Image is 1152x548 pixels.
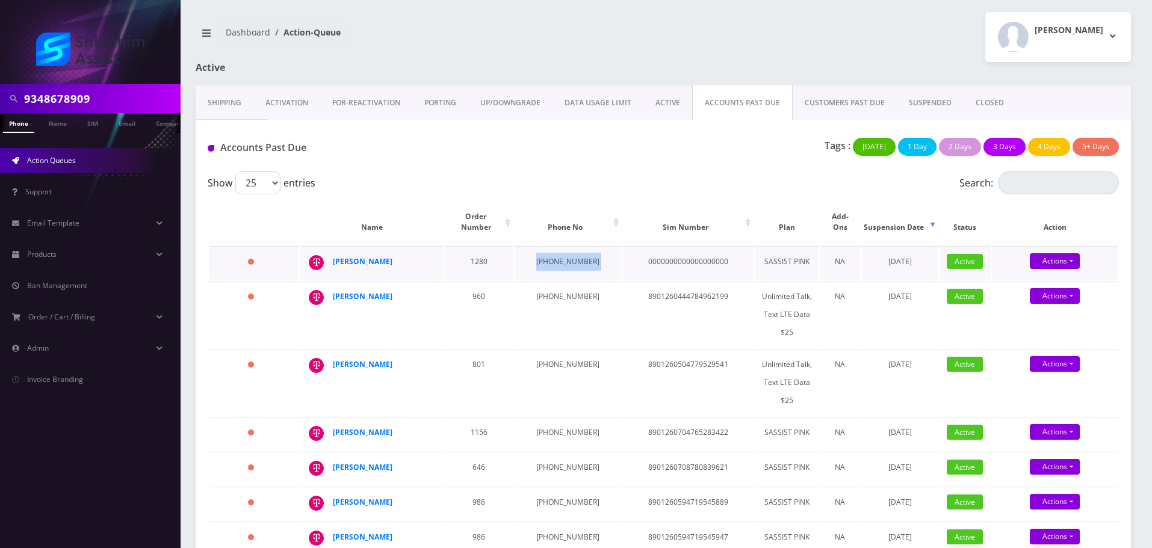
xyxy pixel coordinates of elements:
button: 2 Days [939,138,981,156]
span: Active [947,460,983,475]
span: Active [947,494,983,510]
td: 801 [445,349,513,416]
a: FOR-REActivation [320,85,412,120]
li: Action-Queue [270,26,341,38]
td: 960 [445,281,513,348]
span: Active [947,289,983,304]
td: Unlimited Talk, Text LTE Data $25 [755,349,818,416]
a: [PERSON_NAME] [333,291,392,301]
button: 3 Days [983,138,1026,156]
a: [PERSON_NAME] [333,532,392,542]
th: Order Number: activate to sort column ascending [445,199,513,245]
td: [PHONE_NUMBER] [515,452,622,485]
label: Search: [959,171,1119,194]
div: NA [826,528,855,546]
td: [DATE] [862,417,938,451]
a: SIM [81,113,104,132]
a: Dashboard [226,26,270,38]
td: [DATE] [862,452,938,485]
a: Activation [253,85,320,120]
td: [DATE] [862,487,938,520]
td: SASSIST PINK [755,487,818,520]
span: Invoice Branding [27,374,83,384]
td: [PHONE_NUMBER] [515,349,622,416]
button: 1 Day [898,138,937,156]
span: Order / Cart / Billing [28,312,95,322]
td: 8901260704765283422 [623,417,754,451]
td: [DATE] [862,246,938,280]
a: Actions [1030,288,1080,304]
td: 1280 [445,246,513,280]
a: ACTIVE [643,85,692,120]
a: DATA USAGE LIMIT [553,85,643,120]
div: NA [826,423,855,442]
td: 8901260504779529541 [623,349,754,416]
span: Active [947,425,983,440]
td: Unlimited Talk, Text LTE Data $25 [755,281,818,348]
span: Active [947,529,983,544]
div: NA [826,493,855,511]
th: Sim Number: activate to sort column ascending [623,199,754,245]
td: 8901260594719545889 [623,487,754,520]
td: SASSIST PINK [755,417,818,451]
a: Actions [1030,424,1080,440]
td: [DATE] [862,281,938,348]
div: NA [826,458,855,476]
a: [PERSON_NAME] [333,359,392,369]
td: [PHONE_NUMBER] [515,487,622,520]
th: Name [300,199,444,245]
button: [PERSON_NAME] [985,12,1131,62]
a: CUSTOMERS PAST DUE [793,85,897,120]
td: 8901260708780839621 [623,452,754,485]
a: Actions [1030,356,1080,372]
th: Phone No: activate to sort column ascending [515,199,622,245]
nav: breadcrumb [196,20,654,54]
a: Shipping [196,85,253,120]
h1: Active [196,62,495,73]
select: Showentries [235,171,280,194]
td: 986 [445,487,513,520]
a: Company [150,113,190,132]
span: Admin [27,343,49,353]
h2: [PERSON_NAME] [1035,25,1103,35]
td: SASSIST PINK [755,246,818,280]
span: Support [25,186,52,197]
input: Search in Company [24,87,178,110]
a: [PERSON_NAME] [333,462,392,472]
a: SUSPENDED [897,85,964,120]
a: CLOSED [964,85,1016,120]
a: ACCOUNTS PAST DUE [692,85,793,120]
img: Shluchim Assist [36,32,144,66]
th: Action [992,199,1118,245]
span: Active [947,254,983,269]
img: Accounts Past Due [208,145,214,152]
span: Ban Management [27,280,87,291]
span: Active [947,357,983,372]
a: Name [43,113,73,132]
div: NA [826,253,855,271]
a: Phone [3,113,34,133]
span: Email Template [27,218,79,228]
h1: Accounts Past Due [208,142,500,153]
label: Show entries [208,171,315,194]
a: UP/DOWNGRADE [468,85,553,120]
a: PORTING [412,85,468,120]
input: Search: [998,171,1119,194]
a: Email [113,113,141,132]
td: [DATE] [862,349,938,416]
button: [DATE] [853,138,896,156]
a: Actions [1030,529,1080,544]
a: [PERSON_NAME] [333,497,392,507]
button: 5+ Days [1073,138,1119,156]
th: Suspension Date [862,199,938,245]
p: Tags : [825,138,850,153]
a: [PERSON_NAME] [333,256,392,266]
td: [PHONE_NUMBER] [515,417,622,451]
td: 8901260444784962199 [623,281,754,348]
a: Actions [1030,494,1080,510]
td: 1156 [445,417,513,451]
